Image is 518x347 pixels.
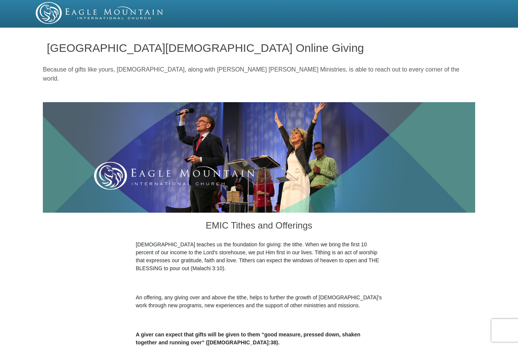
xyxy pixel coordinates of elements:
p: [DEMOGRAPHIC_DATA] teaches us the foundation for giving: the tithe. When we bring the first 10 pe... [136,241,382,272]
p: Because of gifts like yours, [DEMOGRAPHIC_DATA], along with [PERSON_NAME] [PERSON_NAME] Ministrie... [43,65,475,83]
h1: [GEOGRAPHIC_DATA][DEMOGRAPHIC_DATA] Online Giving [47,42,471,54]
b: A giver can expect that gifts will be given to them “good measure, pressed down, shaken together ... [136,331,360,345]
h3: EMIC Tithes and Offerings [136,213,382,241]
img: EMIC [36,2,164,24]
p: An offering, any giving over and above the tithe, helps to further the growth of [DEMOGRAPHIC_DAT... [136,294,382,310]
